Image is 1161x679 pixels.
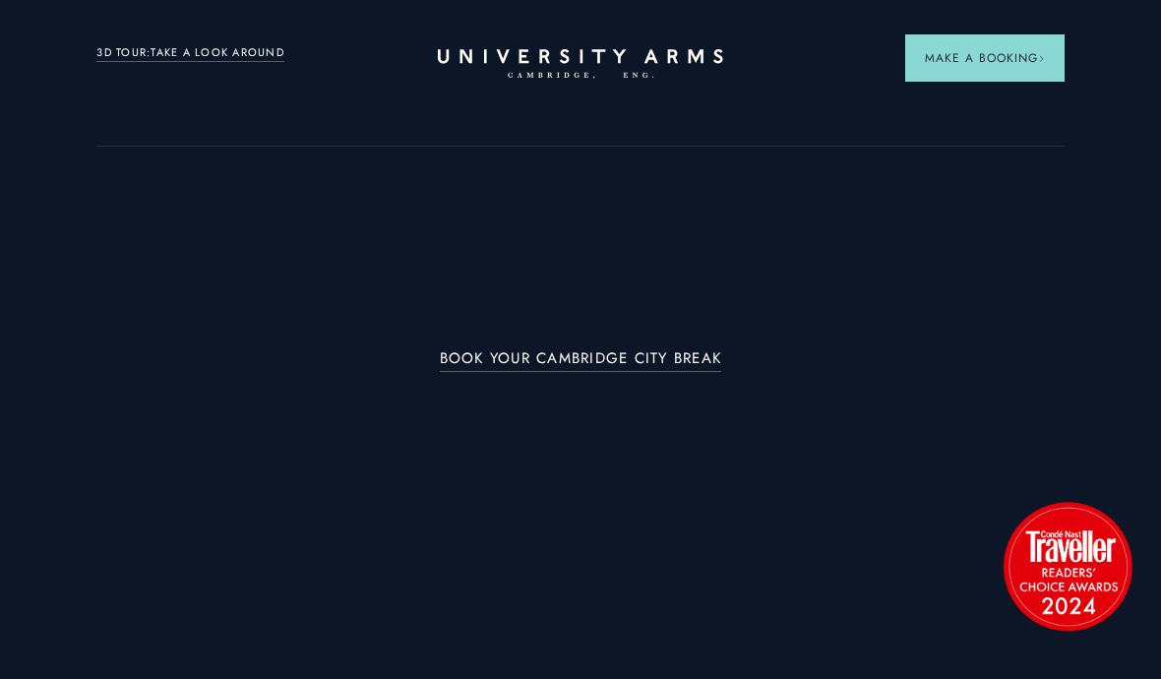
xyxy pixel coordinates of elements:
[905,34,1065,82] button: Make a BookingArrow icon
[1038,55,1045,62] img: Arrow icon
[925,49,1045,67] span: Make a Booking
[438,49,723,80] a: Home
[96,44,284,62] a: 3D TOUR:TAKE A LOOK AROUND
[994,492,1141,640] img: image-2524eff8f0c5d55edbf694693304c4387916dea5-1501x1501-png
[440,350,722,373] a: BOOK YOUR CAMBRIDGE CITY BREAK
